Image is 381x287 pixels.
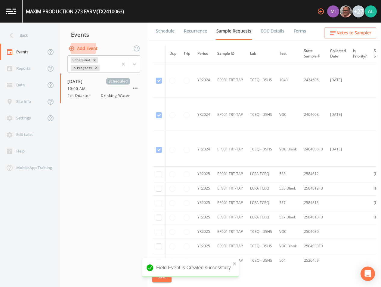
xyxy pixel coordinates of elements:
div: Field Event is Created successfully. [142,258,239,277]
th: Trip [180,45,194,63]
td: 2434696 [300,63,327,97]
td: 533 [276,167,300,181]
a: Schedule [155,23,175,39]
span: 10:00 AM [67,86,89,91]
button: Add Event [67,43,100,54]
div: MAXIM PRODUCTION 273 FARM (TX2410063) [26,8,124,15]
td: YR2025 [194,196,214,210]
td: EP001 TRT-TAP [214,210,246,224]
td: YR2024 [194,132,214,167]
td: TCEQ - DSHS [246,132,276,167]
div: Mike Franklin [339,5,352,17]
td: [DATE] [327,132,349,167]
td: TCEQ - DSHS [246,63,276,97]
a: Sample Requests [215,23,252,40]
td: VOC [276,97,300,132]
td: EP001 TRT-TAP [214,63,246,97]
td: YR2025 [194,210,214,224]
td: 533 Blank [276,181,300,196]
img: 30a13df2a12044f58df5f6b7fda61338 [365,5,377,17]
td: EP001 TRT-TAP [214,181,246,196]
td: 537 Blank [276,210,300,224]
a: Forms [293,23,307,39]
td: 1040 [276,63,300,97]
div: In Progress [71,65,93,71]
td: LCRA TCEQ [246,167,276,181]
td: YR2025 [194,224,214,239]
th: Test [276,45,300,63]
td: 2404008FB [300,132,327,167]
button: close [233,260,237,267]
td: VOC Blank [276,132,300,167]
td: VOC [276,224,300,239]
td: YR2025 [194,181,214,196]
a: COC Details [260,23,285,39]
td: 2504030 [300,224,327,239]
td: EP001 TRT-TAP [214,239,246,253]
td: TCEQ - DSHS [246,239,276,253]
th: Period [194,45,214,63]
td: 2584813FB [300,210,327,224]
td: LCRA TCEQ [246,210,276,224]
td: EP001 TRT-TAP [214,224,246,239]
th: Is Priority? [349,45,370,63]
td: TCEQ - DSHS [246,224,276,239]
a: Recurrence [183,23,208,39]
td: EP001 TRT-TAP [214,253,246,268]
div: Open Intercom Messenger [361,267,375,281]
td: EP001 TRT-TAP [214,97,246,132]
div: Remove In Progress [93,65,100,71]
div: Remove Scheduled [91,57,98,63]
td: EP001 TRT-TAP [214,132,246,167]
div: Scheduled [71,57,91,63]
th: Sample ID [214,45,246,63]
div: +27 [352,5,364,17]
span: 4th Quarter [67,93,94,98]
th: Dup [166,45,180,63]
td: YR2025 [194,167,214,181]
td: YR2024 [194,97,214,132]
td: 537 [276,196,300,210]
td: LCRA TCEQ [246,196,276,210]
td: [DATE] [327,97,349,132]
td: TCEQ - DSHS [246,253,276,268]
td: 2584812 [300,167,327,181]
td: 2404008 [300,97,327,132]
th: State Sample # [300,45,327,63]
td: 3Y2025 [194,253,214,268]
td: LCRA TCEQ [246,181,276,196]
img: logo [6,8,16,14]
span: Drinking Water [101,93,130,98]
a: [DATE]Scheduled10:00 AM4th QuarterDrinking Water [60,73,147,103]
div: Events [60,27,147,42]
th: Collected Date [327,45,349,63]
td: 2584813 [300,196,327,210]
img: a1ea4ff7c53760f38bef77ef7c6649bf [327,5,339,17]
span: Scheduled [106,78,130,85]
td: 2584812FB [300,181,327,196]
td: 2526459 [300,253,327,268]
span: [DATE] [67,78,87,85]
img: e2d790fa78825a4bb76dcb6ab311d44c [340,5,352,17]
span: Notes to Sampler [336,29,371,37]
td: YR2024 [194,63,214,97]
th: Lab [246,45,276,63]
button: Notes to Sampler [324,27,376,39]
td: EP001 TRT-TAP [214,167,246,181]
td: 504 [276,253,300,268]
td: VOC Blank [276,239,300,253]
td: [DATE] [327,63,349,97]
td: TCEQ - DSHS [246,97,276,132]
div: Miriaha Caddie [327,5,339,17]
td: YR2025 [194,239,214,253]
td: 2504030FB [300,239,327,253]
td: EP001 TRT-TAP [214,196,246,210]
